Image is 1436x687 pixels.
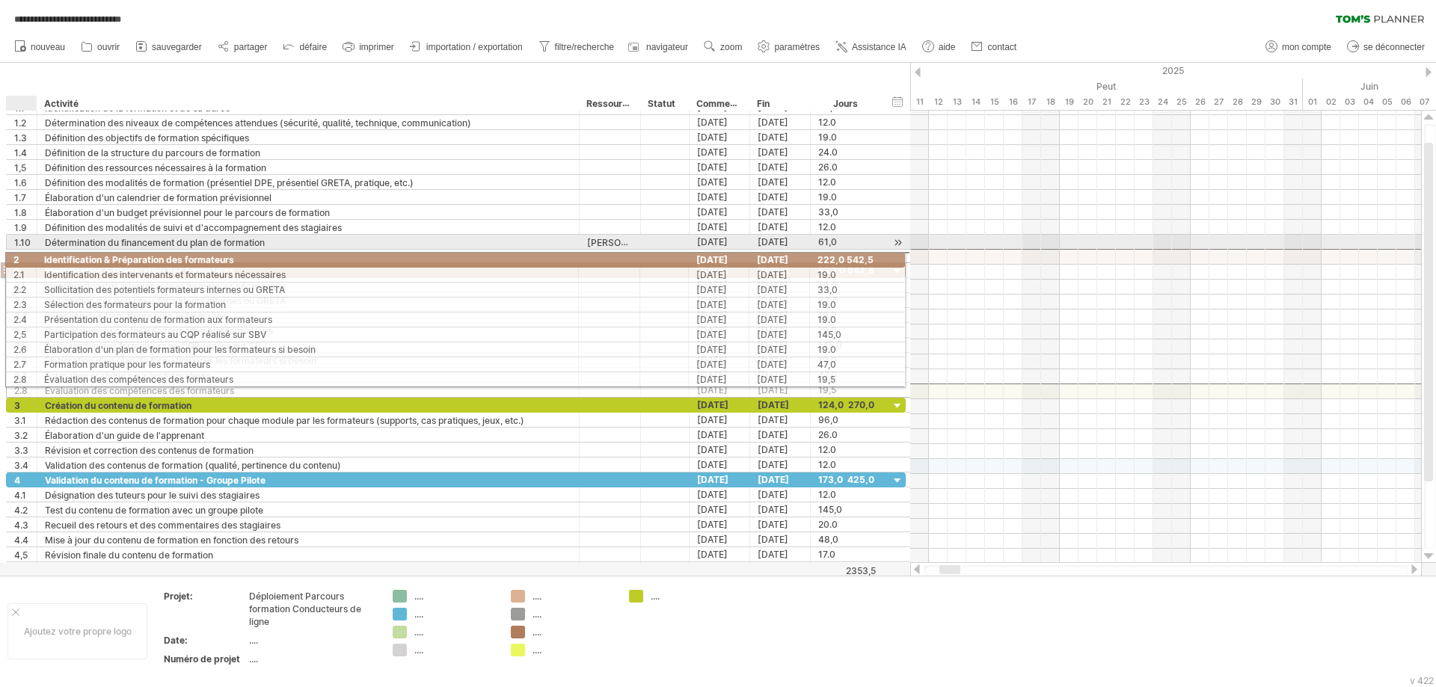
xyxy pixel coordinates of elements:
[1041,94,1060,110] div: Dimanche 18 mai 2025
[818,147,838,158] font: 24.0
[758,339,788,351] font: [DATE]
[1009,96,1018,107] font: 16
[414,609,423,620] font: ....
[1214,96,1224,107] font: 27
[1102,96,1111,107] font: 21
[697,221,728,232] font: [DATE]
[758,206,788,218] font: [DATE]
[14,310,28,321] font: 2.3
[697,147,728,158] font: [DATE]
[833,98,858,109] font: Jours
[966,94,985,110] div: Mercredi 14 mai 2025
[77,37,124,57] a: ouvrir
[818,414,838,425] font: 96,0
[1270,96,1280,107] font: 30
[758,534,788,545] font: [DATE]
[14,400,20,411] font: 3
[697,534,728,545] font: [DATE]
[697,489,728,500] font: [DATE]
[697,309,728,321] font: [DATE]
[1420,96,1429,107] font: 07
[1308,96,1317,107] font: 01
[846,565,876,576] font: 2353,5
[14,192,26,203] font: 1.7
[758,265,789,276] font: [DATE]
[426,42,523,52] font: importation / exportation
[132,37,206,57] a: sauvegarder
[648,98,675,109] font: Statut
[1078,94,1097,110] div: Mardi 20 mai 2025
[339,37,399,57] a: imprimer
[249,635,258,646] font: ....
[818,519,838,530] font: 20.0
[758,489,788,500] font: [DATE]
[152,42,202,52] font: sauvegarder
[918,37,960,57] a: aide
[818,221,836,232] font: 12.0
[14,295,27,306] font: 2.2
[646,42,688,52] font: navigateur
[1228,94,1247,110] div: Mercredi 28 mai 2025
[758,309,788,321] font: [DATE]
[1083,96,1093,107] font: 20
[14,475,20,486] font: 4
[14,237,31,248] font: 1.10
[723,78,1303,94] div: Mai 2025
[45,132,249,144] font: Définition des objectifs de formation spécifiques
[45,430,204,441] font: Élaboration d'un guide de l'apprenant
[45,385,234,396] font: Évaluation des compétences des formateurs
[164,635,188,646] font: Date:
[651,591,660,602] font: ....
[910,94,929,110] div: Dimanche 11 mai 2025
[14,460,28,471] font: 3.4
[24,626,132,637] font: Ajoutez votre propre logo
[1359,94,1378,110] div: Mercredi 4 juin 2025
[1116,94,1135,110] div: Jeudi 22 mai 2025
[818,489,836,500] font: 12.0
[1065,96,1074,107] font: 19
[406,37,527,57] a: importation / exportation
[818,504,842,515] font: 145,0
[45,475,266,486] font: Validation du contenu de formation - Groupe Pilote
[948,94,966,110] div: Mardi 13 mai 2025
[758,117,788,128] font: [DATE]
[987,42,1016,52] font: contact
[234,42,268,52] font: partager
[14,325,28,336] font: 2.4
[97,42,120,52] font: ouvrir
[818,399,844,410] font: 124,0
[1326,96,1337,107] font: 02
[414,644,423,656] font: ....
[1153,94,1172,110] div: Samedi 24 mai 2025
[697,191,728,203] font: [DATE]
[1195,96,1206,107] font: 26
[14,162,26,173] font: 1,5
[818,549,835,560] font: 17.0
[1004,94,1022,110] div: Vendredi 16 mai 2025
[818,459,836,470] font: 12.0
[31,42,65,52] font: nouveau
[697,265,728,276] font: [DATE]
[852,42,906,52] font: Assistance IA
[1343,37,1429,57] a: se déconnecter
[1415,94,1434,110] div: Samedi 7 juin 2025
[697,519,728,530] font: [DATE]
[535,37,619,57] a: filtre/recherche
[697,504,728,515] font: [DATE]
[45,295,286,306] font: Sollicitation des potentiels formateurs internes ou GRETA
[758,161,788,173] font: [DATE]
[697,161,728,173] font: [DATE]
[1401,96,1411,107] font: 06
[697,384,728,395] font: [DATE]
[45,192,271,203] font: Élaboration d'un calendrier de formation prévisionnel
[249,653,258,665] font: ....
[45,162,266,173] font: Définition des ressources nécessaires à la formation
[818,474,843,485] font: 173,0
[164,591,193,602] font: Projet:
[45,147,260,158] font: Définition de la structure du parcours de formation
[164,653,240,665] font: Numéro de projet
[697,549,728,560] font: [DATE]
[697,444,728,455] font: [DATE]
[934,96,943,107] font: 12
[967,37,1021,57] a: contact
